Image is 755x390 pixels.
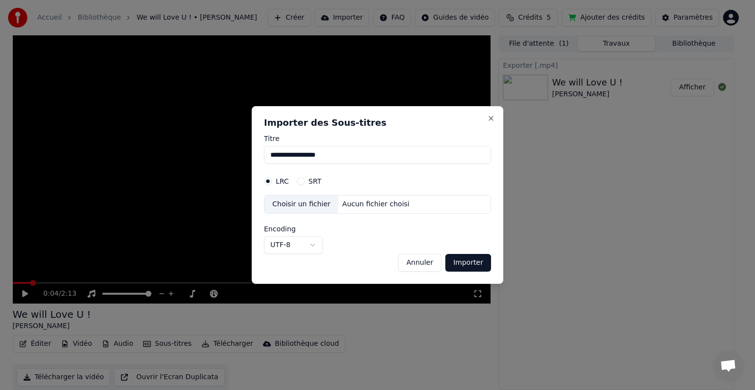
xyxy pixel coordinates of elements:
div: Choisir un fichier [264,195,338,213]
label: Titre [264,135,491,142]
label: LRC [276,178,289,185]
button: Importer [445,254,491,272]
button: Annuler [398,254,441,272]
label: Encoding [264,225,323,232]
h2: Importer des Sous-titres [264,118,491,127]
label: SRT [309,178,321,185]
div: Aucun fichier choisi [338,199,413,209]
